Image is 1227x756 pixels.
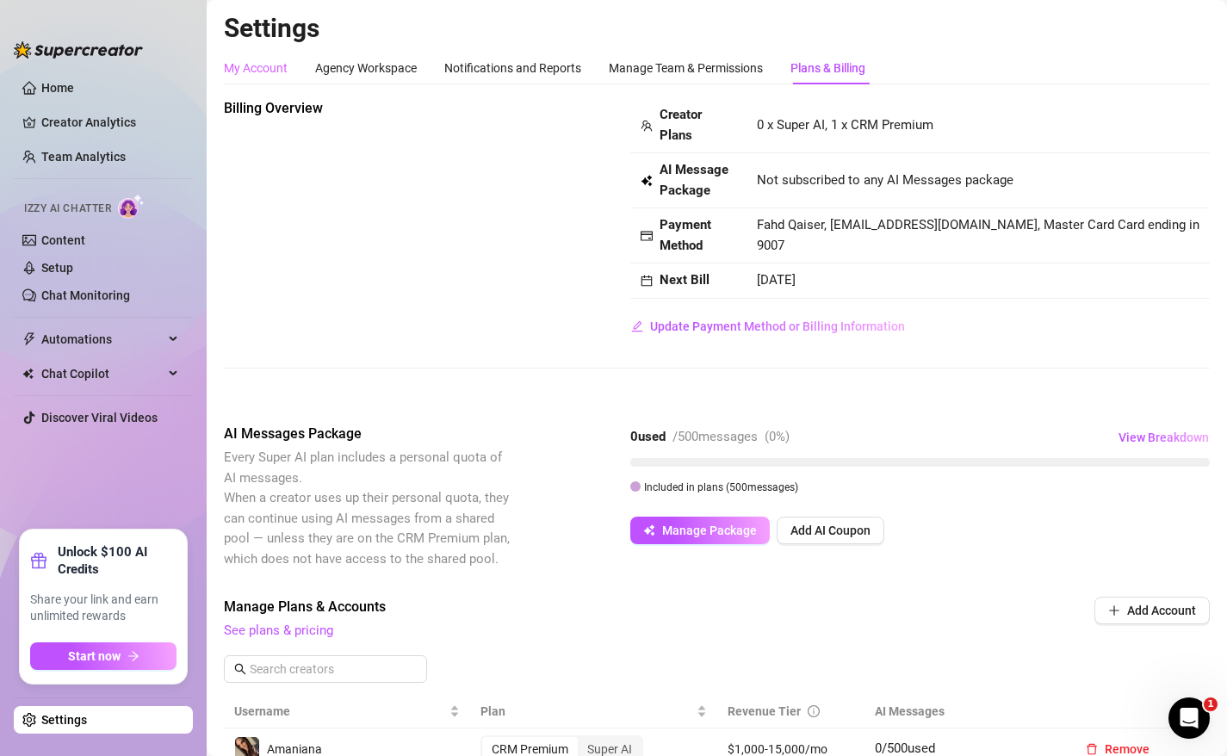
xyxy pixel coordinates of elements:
[808,705,820,717] span: info-circle
[470,695,716,728] th: Plan
[30,642,177,670] button: Start nowarrow-right
[641,275,653,287] span: calendar
[641,120,653,132] span: team
[728,704,801,718] span: Revenue Tier
[662,524,757,537] span: Manage Package
[127,650,139,662] span: arrow-right
[650,319,905,333] span: Update Payment Method or Billing Information
[224,424,513,444] span: AI Messages Package
[24,201,111,217] span: Izzy AI Chatter
[41,713,87,727] a: Settings
[224,695,470,728] th: Username
[765,429,790,444] span: ( 0 %)
[41,325,164,353] span: Automations
[41,233,85,247] a: Content
[630,429,666,444] strong: 0 used
[757,217,1199,253] span: Fahd Qaiser, [EMAIL_ADDRESS][DOMAIN_NAME], Master Card Card ending in 9007
[1086,743,1098,755] span: delete
[30,592,177,625] span: Share your link and earn unlimited rewards
[875,741,935,756] span: 0 / 500 used
[790,524,871,537] span: Add AI Coupon
[22,332,36,346] span: thunderbolt
[250,660,403,679] input: Search creators
[641,230,653,242] span: credit-card
[14,41,143,59] img: logo-BBDzfeDw.svg
[224,12,1210,45] h2: Settings
[1094,597,1210,624] button: Add Account
[1168,697,1210,739] iframe: Intercom live chat
[68,649,121,663] span: Start now
[660,217,711,253] strong: Payment Method
[444,59,581,77] div: Notifications and Reports
[660,162,728,198] strong: AI Message Package
[224,449,510,567] span: Every Super AI plan includes a personal quota of AI messages. When a creator uses up their person...
[234,702,446,721] span: Username
[224,623,333,638] a: See plans & pricing
[1204,697,1218,711] span: 1
[118,194,145,219] img: AI Chatter
[30,552,47,569] span: gift
[1118,424,1210,451] button: View Breakdown
[660,272,710,288] strong: Next Bill
[41,360,164,387] span: Chat Copilot
[315,59,417,77] div: Agency Workspace
[630,313,906,340] button: Update Payment Method or Billing Information
[757,117,933,133] span: 0 x Super AI, 1 x CRM Premium
[41,411,158,424] a: Discover Viral Videos
[224,59,288,77] div: My Account
[41,150,126,164] a: Team Analytics
[777,517,884,544] button: Add AI Coupon
[480,702,692,721] span: Plan
[41,81,74,95] a: Home
[757,170,1013,191] span: Not subscribed to any AI Messages package
[41,288,130,302] a: Chat Monitoring
[644,481,798,493] span: Included in plans ( 500 messages)
[224,597,977,617] span: Manage Plans & Accounts
[660,107,702,143] strong: Creator Plans
[41,108,179,136] a: Creator Analytics
[224,98,513,119] span: Billing Overview
[1127,604,1196,617] span: Add Account
[234,663,246,675] span: search
[58,543,177,578] strong: Unlock $100 AI Credits
[757,272,796,288] span: [DATE]
[267,742,322,756] span: Amaniana
[790,59,865,77] div: Plans & Billing
[41,261,73,275] a: Setup
[631,320,643,332] span: edit
[1108,604,1120,617] span: plus
[22,368,34,380] img: Chat Copilot
[630,517,770,544] button: Manage Package
[864,695,1062,728] th: AI Messages
[1105,742,1150,756] span: Remove
[1119,431,1209,444] span: View Breakdown
[672,429,758,444] span: / 500 messages
[609,59,763,77] div: Manage Team & Permissions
